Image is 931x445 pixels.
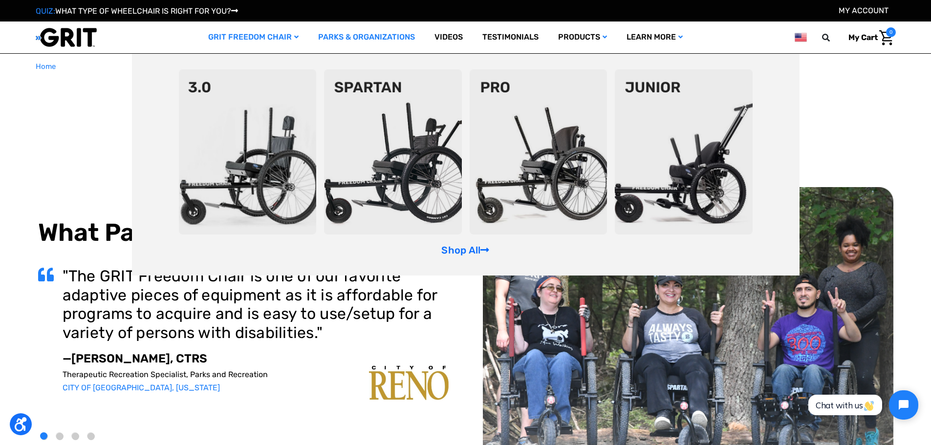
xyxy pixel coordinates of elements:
[839,6,888,15] a: Account
[886,27,896,37] span: 0
[848,33,878,42] span: My Cart
[38,218,449,247] h2: What Parks Are
[548,21,617,53] a: Products
[36,27,97,47] img: GRIT All-Terrain Wheelchair and Mobility Equipment
[72,433,79,440] button: 3 of 4
[63,352,449,366] p: —[PERSON_NAME], CTRS
[36,6,55,16] span: QUIZ:
[617,21,693,53] a: Learn More
[41,433,48,440] button: 1 of 4
[369,366,449,400] img: carousel-img1.png
[441,244,489,256] a: Shop All
[795,31,806,43] img: us.png
[841,27,896,48] a: Cart with 0 items
[36,61,56,72] a: Home
[63,383,449,392] p: CITY OF [GEOGRAPHIC_DATA], [US_STATE]
[425,21,473,53] a: Videos
[36,62,56,71] span: Home
[615,69,753,234] img: junior-chair.png
[36,6,238,16] a: QUIZ:WHAT TYPE OF WHEELCHAIR IS RIGHT FOR YOU?
[308,21,425,53] a: Parks & Organizations
[63,267,449,342] h3: "The GRIT Freedom Chair is one of our favorite adaptive pieces of equipment as it is affordable f...
[470,69,607,234] img: pro-chair.png
[87,433,95,440] button: 4 of 4
[38,80,893,144] h1: The GRIT Freedom Chair is the fastest and most cost-effective way to increase accessibility
[63,370,449,379] p: Therapeutic Recreation Specialist, Parks and Recreation
[826,27,841,48] input: Search
[179,69,317,234] img: 3point0.png
[473,21,548,53] a: Testimonials
[36,61,896,72] nav: Breadcrumb
[324,69,462,234] img: spartan2.png
[56,433,64,440] button: 2 of 4
[879,30,893,45] img: Cart
[198,21,308,53] a: GRIT Freedom Chair
[798,382,927,428] iframe: Tidio Chat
